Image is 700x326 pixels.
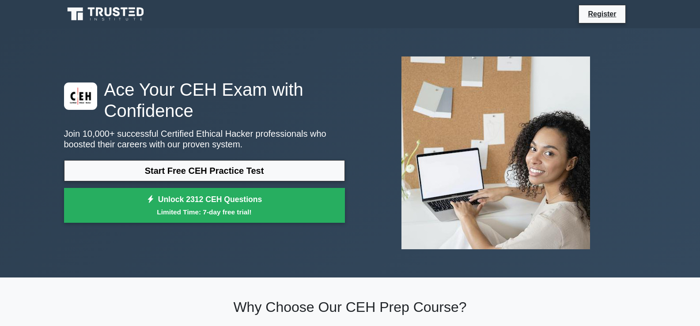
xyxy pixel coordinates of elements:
[64,79,345,121] h1: Ace Your CEH Exam with Confidence
[64,299,636,315] h2: Why Choose Our CEH Prep Course?
[64,128,345,150] p: Join 10,000+ successful Certified Ethical Hacker professionals who boosted their careers with our...
[64,160,345,181] a: Start Free CEH Practice Test
[75,207,334,217] small: Limited Time: 7-day free trial!
[64,188,345,223] a: Unlock 2312 CEH QuestionsLimited Time: 7-day free trial!
[583,8,621,19] a: Register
